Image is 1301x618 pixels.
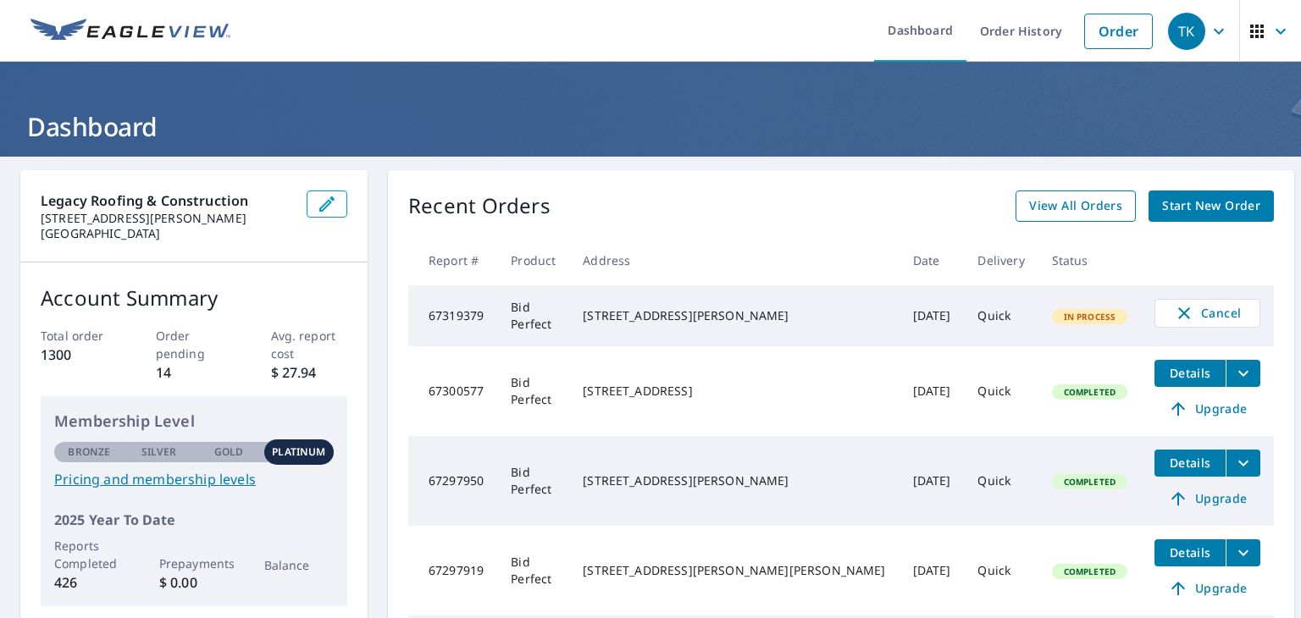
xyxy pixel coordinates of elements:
[1038,235,1142,285] th: Status
[1029,196,1122,217] span: View All Orders
[41,190,293,211] p: Legacy Roofing & Construction
[964,285,1038,346] td: Quick
[156,327,233,362] p: Order pending
[54,410,334,433] p: Membership Level
[497,436,569,526] td: Bid Perfect
[408,526,497,615] td: 67297919
[583,307,885,324] div: [STREET_ADDRESS][PERSON_NAME]
[583,383,885,400] div: [STREET_ADDRESS]
[1226,539,1260,566] button: filesDropdownBtn-67297919
[1165,455,1215,471] span: Details
[1165,399,1250,419] span: Upgrade
[141,444,177,460] p: Silver
[41,283,347,313] p: Account Summary
[569,235,899,285] th: Address
[964,346,1038,436] td: Quick
[41,226,293,241] p: [GEOGRAPHIC_DATA]
[964,235,1038,285] th: Delivery
[964,526,1038,615] td: Quick
[1054,476,1126,488] span: Completed
[156,362,233,383] p: 14
[1165,578,1250,599] span: Upgrade
[54,537,125,572] p: Reports Completed
[30,19,230,44] img: EV Logo
[54,469,334,489] a: Pricing and membership levels
[271,362,348,383] p: $ 27.94
[1226,360,1260,387] button: filesDropdownBtn-67300577
[408,235,497,285] th: Report #
[497,285,569,346] td: Bid Perfect
[900,235,965,285] th: Date
[900,346,965,436] td: [DATE]
[159,555,230,572] p: Prepayments
[41,345,118,365] p: 1300
[1168,13,1205,50] div: TK
[900,436,965,526] td: [DATE]
[214,444,243,460] p: Gold
[1165,365,1215,381] span: Details
[272,444,325,460] p: Platinum
[1226,450,1260,477] button: filesDropdownBtn-67297950
[900,285,965,346] td: [DATE]
[54,572,125,593] p: 426
[1154,539,1226,566] button: detailsBtn-67297919
[408,346,497,436] td: 67300577
[497,526,569,615] td: Bid Perfect
[1165,488,1250,509] span: Upgrade
[1084,14,1153,49] a: Order
[271,327,348,362] p: Avg. report cost
[68,444,110,460] p: Bronze
[41,327,118,345] p: Total order
[1172,303,1243,323] span: Cancel
[408,285,497,346] td: 67319379
[497,235,569,285] th: Product
[1154,395,1260,422] a: Upgrade
[20,109,1281,144] h1: Dashboard
[900,526,965,615] td: [DATE]
[1154,299,1260,328] button: Cancel
[964,436,1038,526] td: Quick
[583,562,885,579] div: [STREET_ADDRESS][PERSON_NAME][PERSON_NAME]
[1154,360,1226,387] button: detailsBtn-67300577
[1054,566,1126,577] span: Completed
[408,436,497,526] td: 67297950
[1016,190,1136,222] a: View All Orders
[1054,311,1127,323] span: In Process
[1149,190,1274,222] a: Start New Order
[54,510,334,530] p: 2025 Year To Date
[583,472,885,489] div: [STREET_ADDRESS][PERSON_NAME]
[1154,485,1260,512] a: Upgrade
[497,346,569,436] td: Bid Perfect
[41,211,293,226] p: [STREET_ADDRESS][PERSON_NAME]
[1154,575,1260,602] a: Upgrade
[1154,450,1226,477] button: detailsBtn-67297950
[159,572,230,593] p: $ 0.00
[408,190,551,222] p: Recent Orders
[1054,386,1126,398] span: Completed
[1165,544,1215,560] span: Details
[264,556,335,574] p: Balance
[1162,196,1260,217] span: Start New Order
